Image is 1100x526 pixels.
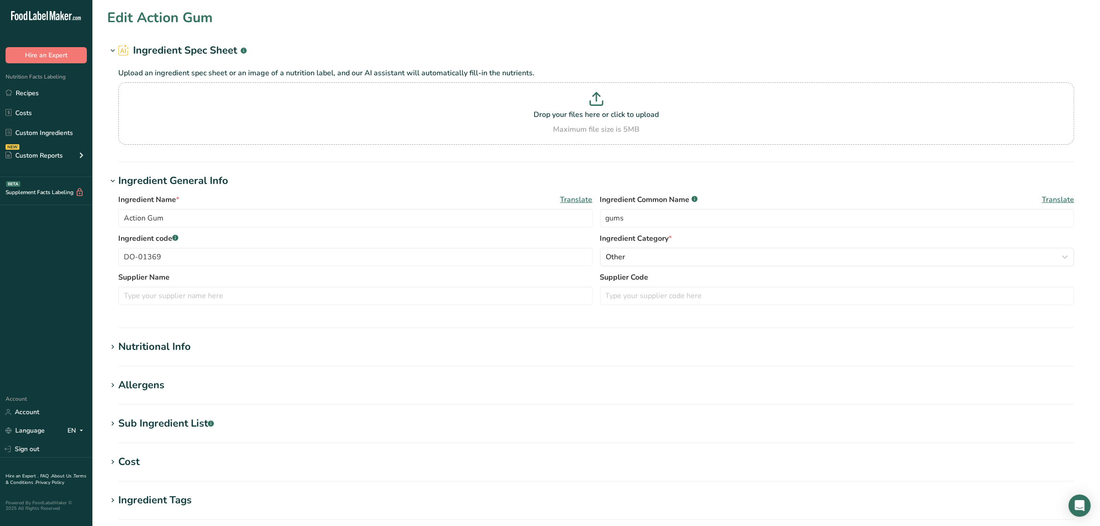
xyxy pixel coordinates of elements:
[51,473,73,479] a: About Us .
[6,473,38,479] a: Hire an Expert .
[118,43,247,58] h2: Ingredient Spec Sheet
[600,209,1075,227] input: Type an alternate ingredient name if you have
[118,287,593,305] input: Type your supplier name here
[118,272,593,283] label: Supplier Name
[6,144,19,150] div: NEW
[1069,495,1091,517] div: Open Intercom Messenger
[121,124,1072,135] div: Maximum file size is 5MB
[121,109,1072,120] p: Drop your files here or click to upload
[600,287,1075,305] input: Type your supplier code here
[118,493,192,508] div: Ingredient Tags
[600,248,1075,266] button: Other
[6,151,63,160] div: Custom Reports
[600,233,1075,244] label: Ingredient Category
[118,173,228,189] div: Ingredient General Info
[118,233,593,244] label: Ingredient code
[118,378,164,393] div: Allergens
[36,479,64,486] a: Privacy Policy
[560,194,593,205] span: Translate
[118,67,1074,79] p: Upload an ingredient spec sheet or an image of a nutrition label, and our AI assistant will autom...
[1042,194,1074,205] span: Translate
[67,425,87,436] div: EN
[118,209,593,227] input: Type your ingredient name here
[118,339,191,355] div: Nutritional Info
[606,251,626,263] span: Other
[107,7,213,28] h1: Edit Action Gum
[6,500,87,511] div: Powered By FoodLabelMaker © 2025 All Rights Reserved
[6,181,20,187] div: BETA
[6,47,87,63] button: Hire an Expert
[118,416,214,431] div: Sub Ingredient List
[6,473,86,486] a: Terms & Conditions .
[40,473,51,479] a: FAQ .
[600,272,1075,283] label: Supplier Code
[118,194,179,205] span: Ingredient Name
[6,422,45,439] a: Language
[118,454,140,470] div: Cost
[600,194,698,205] span: Ingredient Common Name
[118,248,593,266] input: Type your ingredient code here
